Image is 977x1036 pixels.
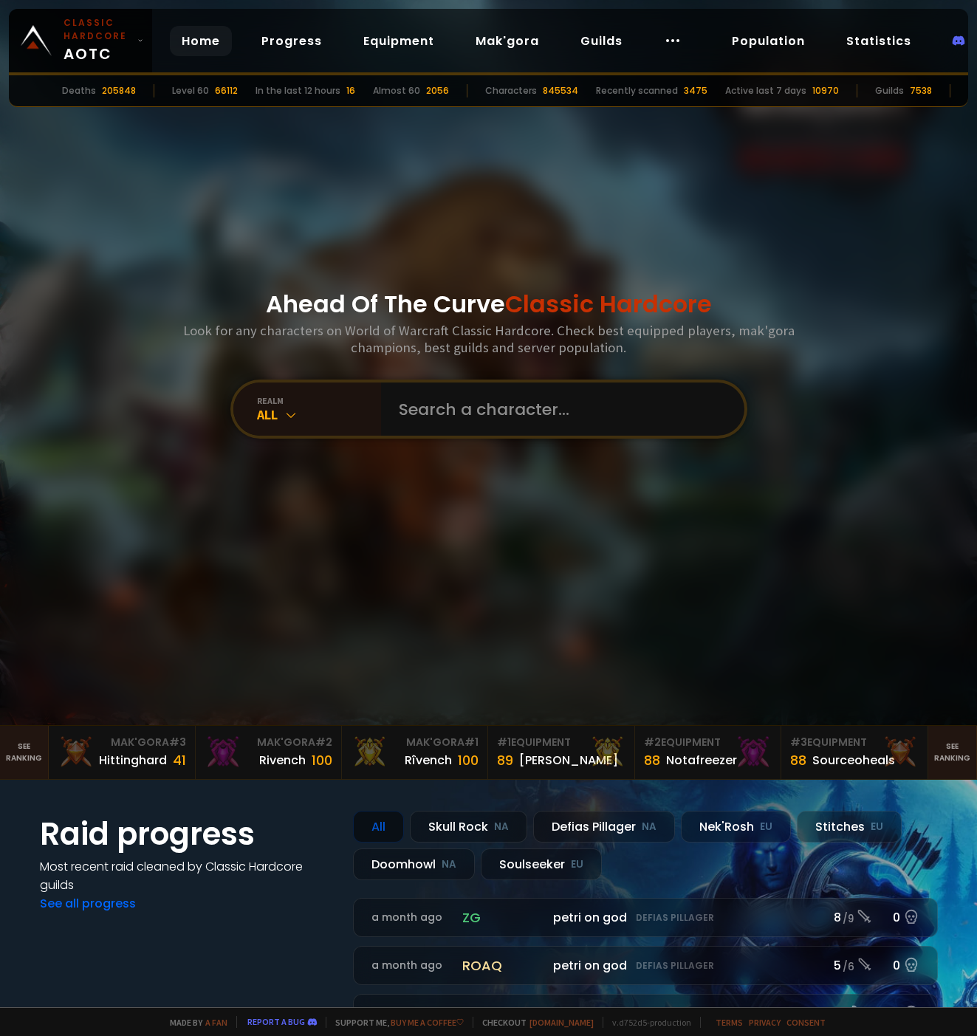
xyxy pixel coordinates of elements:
[62,84,96,97] div: Deaths
[642,820,657,834] small: NA
[797,811,902,843] div: Stitches
[373,84,420,97] div: Almost 60
[99,751,167,769] div: Hittinghard
[464,26,551,56] a: Mak'gora
[505,287,712,320] span: Classic Hardcore
[725,84,806,97] div: Active last 7 days
[161,1017,227,1028] span: Made by
[494,820,509,834] small: NA
[351,735,479,750] div: Mak'Gora
[257,406,381,423] div: All
[720,26,817,56] a: Population
[812,84,839,97] div: 10970
[173,750,186,770] div: 41
[256,84,340,97] div: In the last 12 hours
[64,16,131,65] span: AOTC
[928,726,977,779] a: Seeranking
[488,726,634,779] a: #1Equipment89[PERSON_NAME]
[353,994,938,1033] a: a month agoonyxiapetri on godDefias Pillager1 /10
[40,895,136,912] a: See all progress
[342,726,488,779] a: Mak'Gora#1Rîvench100
[391,1017,464,1028] a: Buy me a coffee
[569,26,634,56] a: Guilds
[58,735,185,750] div: Mak'Gora
[215,84,238,97] div: 66112
[312,750,332,770] div: 100
[326,1017,464,1028] span: Support me,
[790,750,806,770] div: 88
[390,383,727,436] input: Search a character...
[405,751,452,769] div: Rîvench
[40,811,335,857] h1: Raid progress
[644,735,661,749] span: # 2
[169,735,186,749] span: # 3
[481,848,602,880] div: Soulseeker
[177,322,801,356] h3: Look for any characters on World of Warcraft Classic Hardcore. Check best equipped players, mak'g...
[49,726,195,779] a: Mak'Gora#3Hittinghard41
[533,811,675,843] div: Defias Pillager
[497,750,513,770] div: 89
[644,735,772,750] div: Equipment
[40,857,335,894] h4: Most recent raid cleaned by Classic Hardcore guilds
[9,9,152,72] a: Classic HardcoreAOTC
[684,84,707,97] div: 3475
[257,395,381,406] div: realm
[497,735,625,750] div: Equipment
[266,287,712,322] h1: Ahead Of The Curve
[716,1017,743,1028] a: Terms
[543,84,578,97] div: 845534
[353,811,404,843] div: All
[353,946,938,985] a: a month agoroaqpetri on godDefias Pillager5 /60
[172,84,209,97] div: Level 60
[352,26,446,56] a: Equipment
[781,726,928,779] a: #3Equipment88Sourceoheals
[464,735,479,749] span: # 1
[353,848,475,880] div: Doomhowl
[644,750,660,770] div: 88
[749,1017,781,1028] a: Privacy
[875,84,904,97] div: Guilds
[596,84,678,97] div: Recently scanned
[250,26,334,56] a: Progress
[834,26,923,56] a: Statistics
[442,857,456,872] small: NA
[571,857,583,872] small: EU
[635,726,781,779] a: #2Equipment88Notafreezer
[786,1017,826,1028] a: Consent
[760,820,772,834] small: EU
[910,84,932,97] div: 7538
[485,84,537,97] div: Characters
[497,735,511,749] span: # 1
[315,735,332,749] span: # 2
[666,751,737,769] div: Notafreezer
[64,16,131,43] small: Classic Hardcore
[205,735,332,750] div: Mak'Gora
[426,84,449,97] div: 2056
[353,898,938,937] a: a month agozgpetri on godDefias Pillager8 /90
[410,811,527,843] div: Skull Rock
[790,735,918,750] div: Equipment
[681,811,791,843] div: Nek'Rosh
[529,1017,594,1028] a: [DOMAIN_NAME]
[196,726,342,779] a: Mak'Gora#2Rivench100
[790,735,807,749] span: # 3
[247,1016,305,1027] a: Report a bug
[458,750,479,770] div: 100
[473,1017,594,1028] span: Checkout
[603,1017,691,1028] span: v. d752d5 - production
[102,84,136,97] div: 205848
[170,26,232,56] a: Home
[259,751,306,769] div: Rivench
[346,84,355,97] div: 16
[205,1017,227,1028] a: a fan
[871,820,883,834] small: EU
[519,751,618,769] div: [PERSON_NAME]
[812,751,895,769] div: Sourceoheals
